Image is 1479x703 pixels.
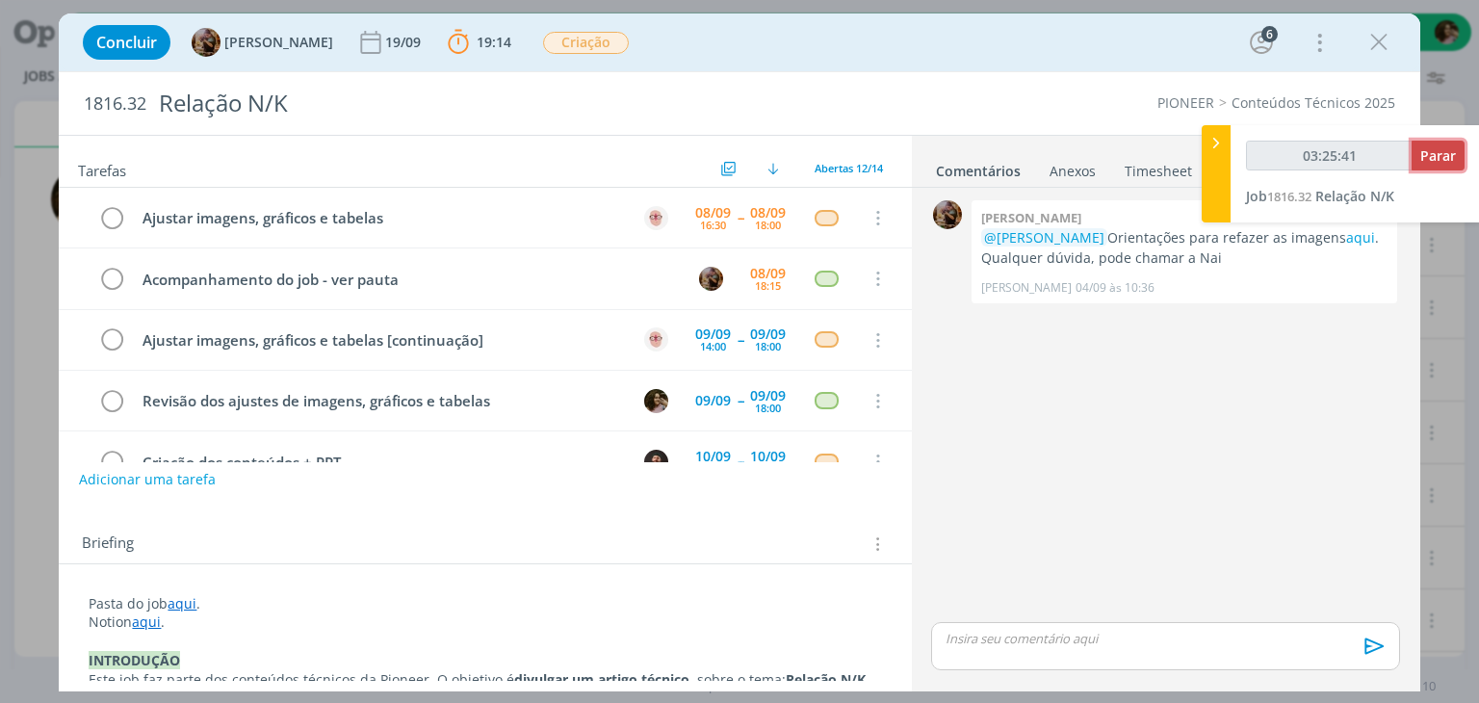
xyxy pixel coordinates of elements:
button: A [642,203,671,232]
button: A [697,264,726,293]
span: Este job faz parte dos conteúdos técnicos da Pioneer. O objetivo é [89,670,514,689]
img: A [192,28,221,57]
b: [PERSON_NAME] [981,209,1081,226]
a: aqui [168,594,196,612]
div: 18:00 [755,403,781,413]
a: Timesheet [1124,153,1193,181]
div: 08/09 [750,206,786,220]
p: [PERSON_NAME] [981,279,1072,297]
span: 1816.32 [1267,188,1311,205]
img: arrow-down.svg [767,163,779,174]
p: Pasta do job . [89,594,881,613]
span: Abertas 12/14 [815,161,883,175]
p: Orientações para refazer as imagens . Qualquer dúvida, pode chamar a Nai [981,228,1388,268]
a: aqui [132,612,161,631]
strong: Relação N/K. [786,670,869,689]
img: N [644,389,668,413]
div: Anexos [1050,162,1096,181]
button: 6 [1246,27,1277,58]
div: dialog [59,13,1419,691]
div: Acompanhamento do job - ver pauta [134,268,681,292]
span: Criação [543,32,629,54]
div: 18:00 [755,220,781,230]
div: 09/09 [750,389,786,403]
img: A [644,327,668,351]
div: 10/09 [695,450,731,463]
a: Job1816.32Relação N/K [1246,187,1394,205]
button: A [642,325,671,354]
div: 19/09 [385,36,425,49]
button: Adicionar uma tarefa [78,462,217,497]
button: D [642,447,671,476]
span: 1816.32 [84,93,146,115]
span: Concluir [96,35,157,50]
button: Parar [1412,141,1465,170]
span: , sobre o tema: [689,670,786,689]
strong: INTRODUÇÃO [89,651,180,669]
span: -- [738,333,743,347]
a: PIONEER [1157,93,1214,112]
span: 04/09 às 10:36 [1076,279,1155,297]
div: 08/09 [750,267,786,280]
a: Conteúdos Técnicos 2025 [1232,93,1395,112]
span: Briefing [82,532,134,557]
img: A [933,200,962,229]
div: 09/09 [695,327,731,341]
strong: artigo técnico [598,670,689,689]
div: Revisão dos ajustes de imagens, gráficos e tabelas [134,389,626,413]
div: 09/09 [695,394,731,407]
div: 18:00 [755,341,781,351]
p: Notion . [89,612,881,632]
button: N [642,386,671,415]
img: A [644,206,668,230]
span: @[PERSON_NAME] [984,228,1104,247]
img: D [644,450,668,474]
span: -- [738,211,743,224]
span: 19:14 [477,33,511,51]
button: Criação [542,31,630,55]
div: 18:15 [755,280,781,291]
span: Parar [1420,146,1456,165]
span: Tarefas [78,157,126,180]
span: -- [738,394,743,407]
span: [PERSON_NAME] [224,36,333,49]
a: aqui [1346,228,1375,247]
span: Relação N/K [1315,187,1394,205]
img: A [699,267,723,291]
div: 6 [1261,26,1278,42]
span: -- [738,455,743,468]
button: A[PERSON_NAME] [192,28,333,57]
a: Comentários [935,153,1022,181]
button: Concluir [83,25,170,60]
div: Relação N/K [150,80,841,127]
div: 10/09 [750,450,786,463]
div: Ajustar imagens, gráficos e tabelas [continuação] [134,328,626,352]
div: 08/09 [695,206,731,220]
div: Criação dos conteúdos + PPT [134,451,626,475]
div: Ajustar imagens, gráficos e tabelas [134,206,626,230]
button: 19:14 [443,27,516,58]
div: 14:00 [700,341,726,351]
strong: divulgar um [514,670,594,689]
div: 16:30 [700,220,726,230]
div: 09/09 [750,327,786,341]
